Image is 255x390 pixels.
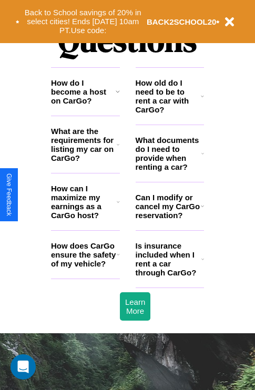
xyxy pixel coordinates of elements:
h3: Is insurance included when I rent a car through CarGo? [136,241,201,277]
button: Back to School savings of 20% in select cities! Ends [DATE] 10am PT.Use code: [19,5,147,38]
h3: What documents do I need to provide when renting a car? [136,136,202,171]
h3: How do I become a host on CarGo? [51,78,116,105]
h3: How does CarGo ensure the safety of my vehicle? [51,241,117,268]
button: Learn More [120,292,150,321]
h3: Can I modify or cancel my CarGo reservation? [136,193,201,220]
h3: How can I maximize my earnings as a CarGo host? [51,184,117,220]
div: Open Intercom Messenger [11,354,36,379]
h3: What are the requirements for listing my car on CarGo? [51,127,117,162]
div: Give Feedback [5,173,13,216]
b: BACK2SCHOOL20 [147,17,217,26]
h3: How old do I need to be to rent a car with CarGo? [136,78,201,114]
